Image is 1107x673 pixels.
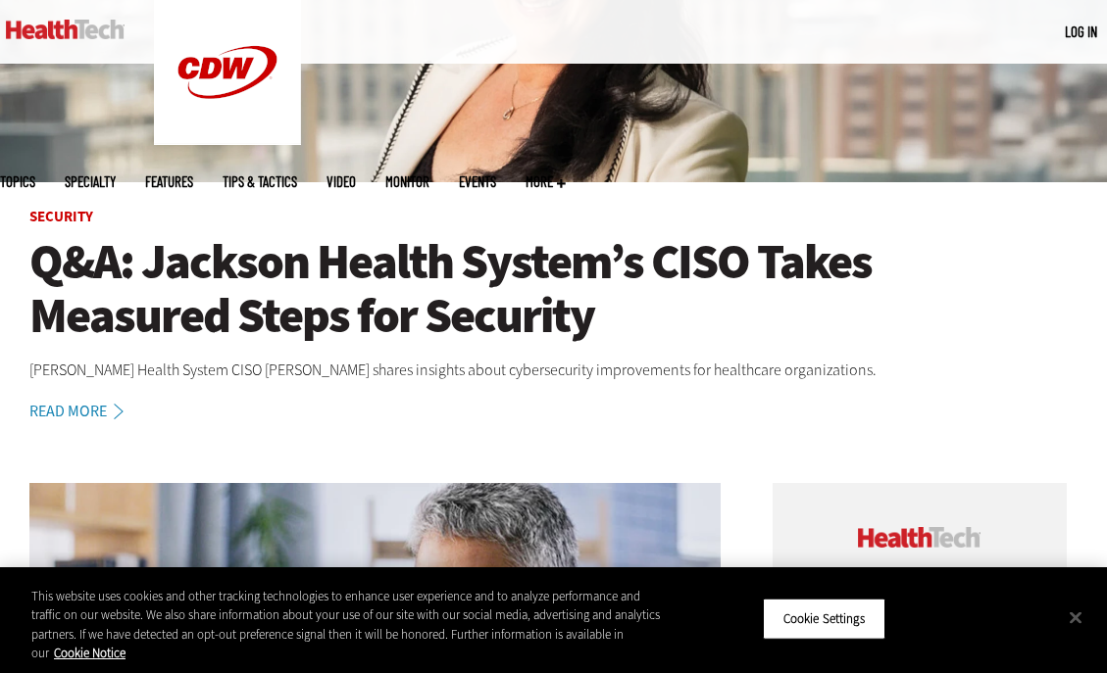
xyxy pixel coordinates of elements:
a: Log in [1065,23,1097,40]
a: Tips & Tactics [223,174,297,189]
a: CDW [154,129,301,150]
img: Home [6,20,125,39]
a: Security [29,207,93,226]
div: User menu [1065,22,1097,42]
button: Close [1054,596,1097,639]
a: Features [145,174,193,189]
img: cdw insider logo [858,527,981,548]
a: Read More [29,404,145,419]
button: Cookie Settings [763,599,885,640]
a: Video [327,174,356,189]
div: This website uses cookies and other tracking technologies to enhance user experience and to analy... [31,587,664,663]
a: More information about your privacy [54,645,126,661]
a: Q&A: Jackson Health System’s CISO Takes Measured Steps for Security [29,235,1078,343]
span: More [526,174,566,189]
a: MonITor [385,174,429,189]
p: [PERSON_NAME] Health System CISO [PERSON_NAME] shares insights about cybersecurity improvements f... [29,358,1078,383]
span: Specialty [65,174,116,189]
a: Events [459,174,496,189]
